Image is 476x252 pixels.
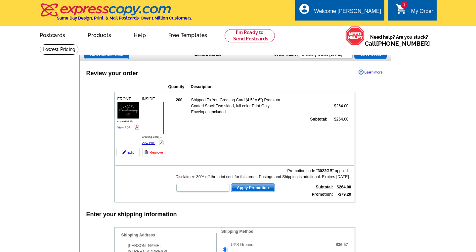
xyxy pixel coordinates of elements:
[144,150,148,154] img: trashcan-icon.gif
[191,83,312,90] th: Description
[116,95,140,131] div: FRONT
[85,51,129,59] span: Add Another Item
[395,3,407,15] i: shopping_cart
[86,69,138,78] div: Review your order
[336,242,348,247] strong: $36.57
[337,185,351,189] strong: $264.00
[142,148,165,157] a: Remove
[116,148,140,157] a: Edit
[376,40,430,47] a: [PHONE_NUMBER]
[298,3,310,15] i: account_circle
[40,8,192,21] a: Same Day Design, Print, & Mail Postcards. Over 1 Million Customers.
[401,1,408,9] span: 1
[411,8,433,18] div: My Order
[316,185,333,189] strong: Subtotal:
[338,192,351,197] strong: -$79.20
[176,168,349,180] div: Promotion code " " applied. Disclaimer: 30% off the print cost for this order. Postage and Shippi...
[134,125,139,129] img: pdf_logo.png
[314,8,381,18] div: Welcome [PERSON_NAME]
[117,102,139,119] img: small-thumb.jpg
[86,210,177,219] div: Enter your shipping information
[121,233,216,237] h4: Shipping Address
[221,228,254,234] legend: Shipping Method
[312,192,333,197] strong: Promotion:
[345,26,365,45] img: help
[77,27,122,42] a: Products
[141,95,165,147] div: INSIDE
[176,98,182,102] strong: 200
[57,16,192,21] h4: Same Day Design, Print, & Mail Postcards. Over 1 Million Customers.
[29,27,76,42] a: Postcards
[310,117,327,122] strong: Subtotal:
[191,97,287,115] td: Shipped To You Greeting Card (4.5" x 6") Premium Coated Stock Two sided, full color Print-Only , ...
[231,183,275,192] button: Apply Promotion
[328,97,349,115] td: $264.00
[159,140,164,145] img: pdf_logo.png
[142,135,162,138] span: Greeting-Card_...
[123,27,156,42] a: Help
[365,34,433,47] span: Need help? Are you stuck?
[122,150,126,154] img: pencil-icon.gif
[168,83,190,90] th: Quantity
[84,50,129,59] a: Add Another Item
[117,126,131,129] a: View PDF
[158,27,218,42] a: Free Templates
[328,116,349,123] td: $264.00
[231,242,253,248] label: UPS Ground
[359,70,382,75] a: Learn more
[395,7,433,16] a: 1 shopping_cart My Order
[117,120,133,123] span: converted 19
[231,184,275,192] span: Apply Promotion
[318,169,332,173] b: 3022GB
[142,102,164,134] img: small-thumb.jpg
[365,40,430,47] span: Call
[142,141,155,145] a: View PDF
